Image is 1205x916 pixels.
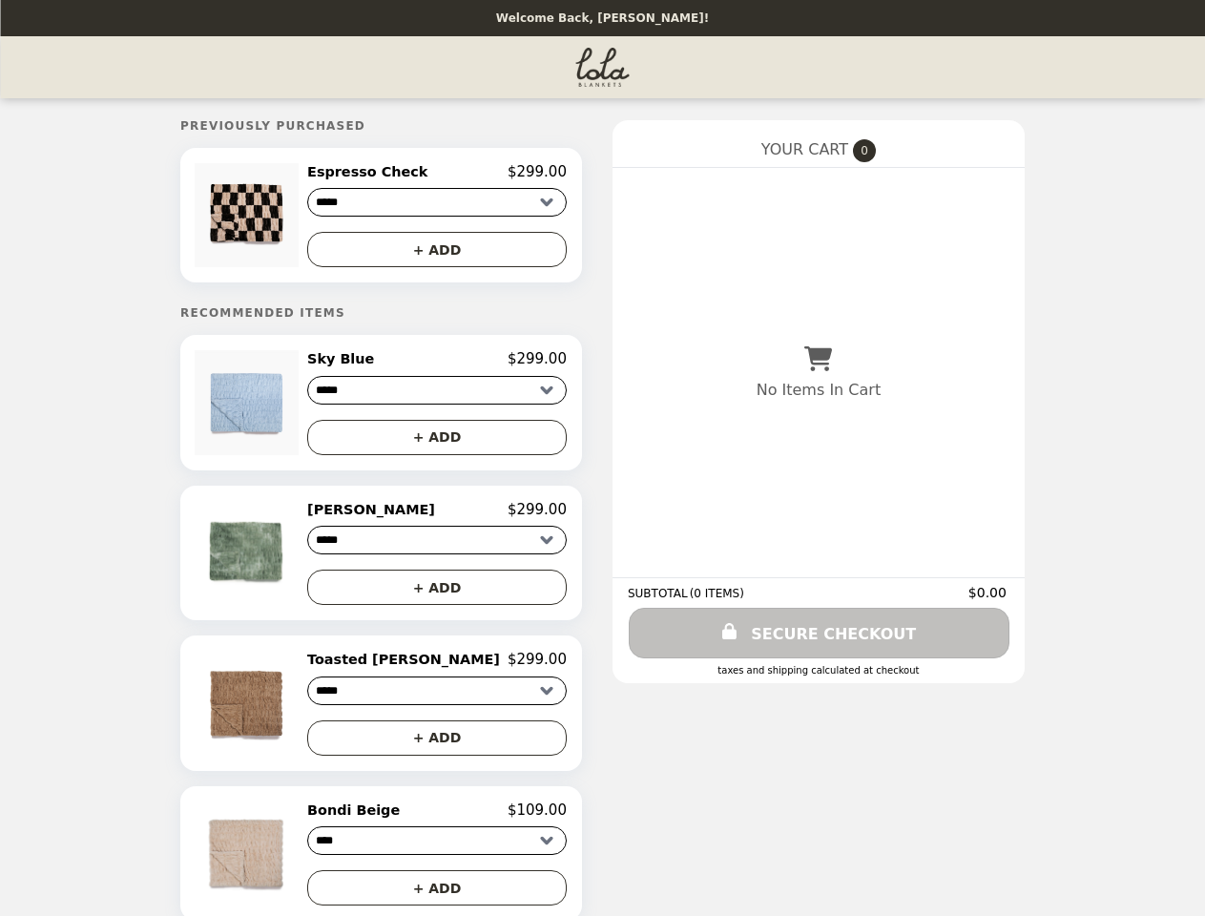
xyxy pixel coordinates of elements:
img: Espresso Check [195,163,303,267]
select: Select a product variant [307,526,567,554]
img: Lily Pad [195,501,303,605]
h2: Toasted [PERSON_NAME] [307,651,508,668]
img: Toasted Almond [195,651,303,755]
img: Bondi Beige [195,801,303,906]
h5: Recommended Items [180,306,582,320]
span: SUBTOTAL [628,587,690,600]
select: Select a product variant [307,826,567,855]
h2: Bondi Beige [307,801,407,819]
p: $299.00 [508,651,567,668]
img: Sky Blue [195,350,303,454]
span: 0 [853,139,876,162]
select: Select a product variant [307,677,567,705]
button: + ADD [307,420,567,455]
p: $299.00 [508,501,567,518]
h5: Previously Purchased [180,119,582,133]
p: $299.00 [508,350,567,367]
h2: [PERSON_NAME] [307,501,443,518]
button: + ADD [307,720,567,756]
p: $299.00 [508,163,567,180]
h2: Espresso Check [307,163,435,180]
span: ( 0 ITEMS ) [690,587,744,600]
img: Brand Logo [575,48,630,87]
button: + ADD [307,870,567,906]
span: YOUR CART [761,140,848,158]
button: + ADD [307,570,567,605]
span: $0.00 [968,585,1009,600]
select: Select a product variant [307,376,567,405]
p: Welcome Back, [PERSON_NAME]! [496,11,709,25]
div: Taxes and Shipping calculated at checkout [628,665,1009,676]
button: + ADD [307,232,567,267]
p: No Items In Cart [757,381,881,399]
h2: Sky Blue [307,350,382,367]
p: $109.00 [508,801,567,819]
select: Select a product variant [307,188,567,217]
